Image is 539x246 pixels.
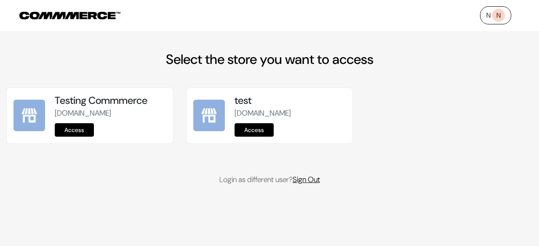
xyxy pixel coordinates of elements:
img: Testing Commmerce [13,100,45,131]
p: [DOMAIN_NAME] [235,108,346,119]
img: test [193,100,225,131]
h2: Select the store you want to access [6,51,533,67]
p: Login as different user? [6,174,533,185]
h5: Testing Commmerce [55,95,166,107]
p: [DOMAIN_NAME] [55,108,166,119]
img: COMMMERCE [19,12,120,19]
a: Access [55,123,94,137]
a: NN [480,6,511,24]
a: Sign Out [293,175,320,185]
span: N [492,9,505,22]
a: Access [235,123,274,137]
h5: test [235,95,346,107]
